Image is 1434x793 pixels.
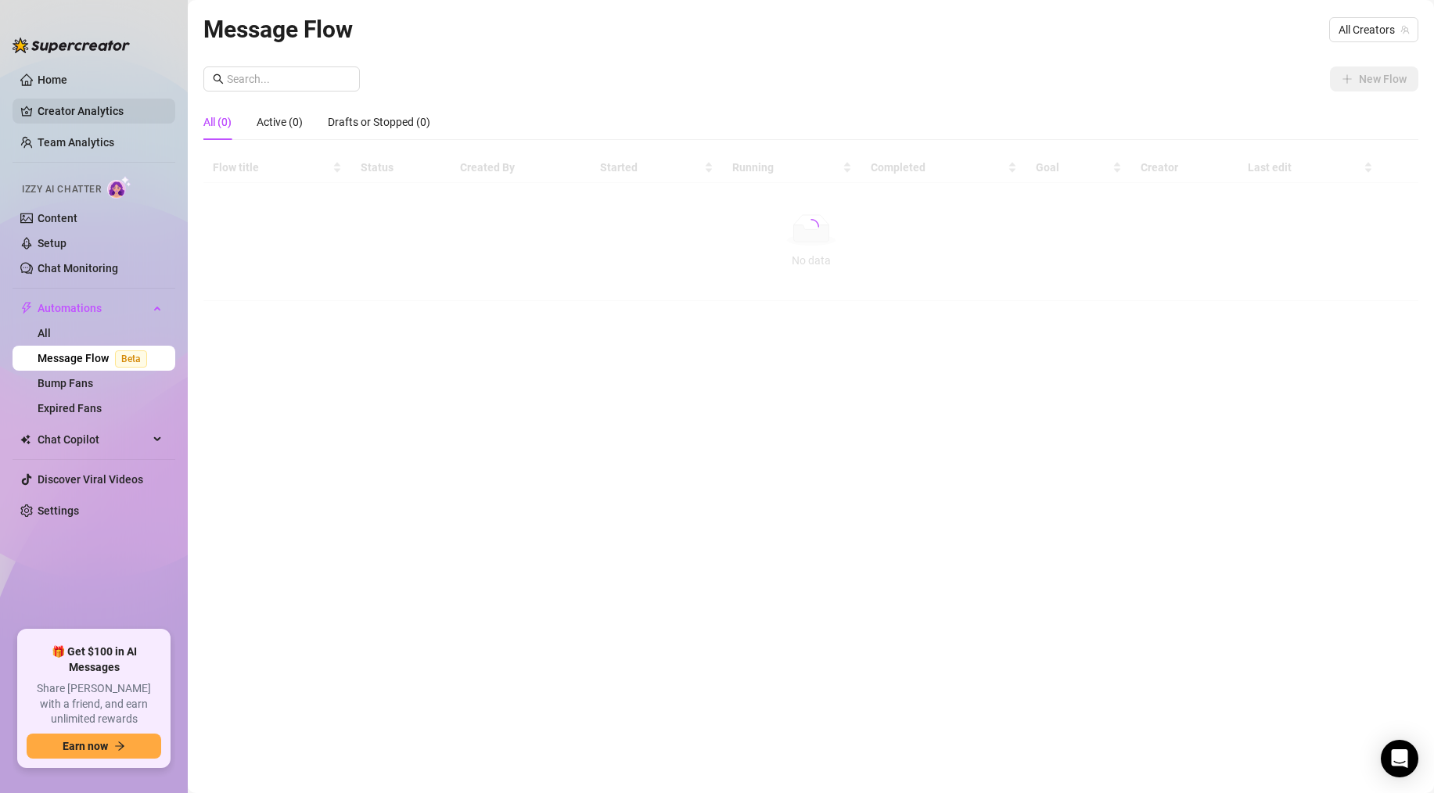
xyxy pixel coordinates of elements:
[38,237,66,249] a: Setup
[38,377,93,389] a: Bump Fans
[107,176,131,199] img: AI Chatter
[1330,66,1418,91] button: New Flow
[38,427,149,452] span: Chat Copilot
[114,741,125,752] span: arrow-right
[63,740,108,752] span: Earn now
[38,473,143,486] a: Discover Viral Videos
[203,11,353,48] article: Message Flow
[38,99,163,124] a: Creator Analytics
[803,219,819,235] span: loading
[38,262,118,274] a: Chat Monitoring
[20,434,31,445] img: Chat Copilot
[38,352,153,364] a: Message FlowBeta
[38,296,149,321] span: Automations
[38,327,51,339] a: All
[257,113,303,131] div: Active (0)
[22,182,101,197] span: Izzy AI Chatter
[1400,25,1410,34] span: team
[38,402,102,414] a: Expired Fans
[1381,740,1418,777] div: Open Intercom Messenger
[213,74,224,84] span: search
[38,136,114,149] a: Team Analytics
[38,74,67,86] a: Home
[27,644,161,675] span: 🎁 Get $100 in AI Messages
[328,113,430,131] div: Drafts or Stopped (0)
[20,302,33,314] span: thunderbolt
[38,212,77,224] a: Content
[13,38,130,53] img: logo-BBDzfeDw.svg
[203,113,232,131] div: All (0)
[115,350,147,368] span: Beta
[1339,18,1409,41] span: All Creators
[38,504,79,517] a: Settings
[27,734,161,759] button: Earn nowarrow-right
[227,70,350,88] input: Search...
[27,681,161,727] span: Share [PERSON_NAME] with a friend, and earn unlimited rewards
